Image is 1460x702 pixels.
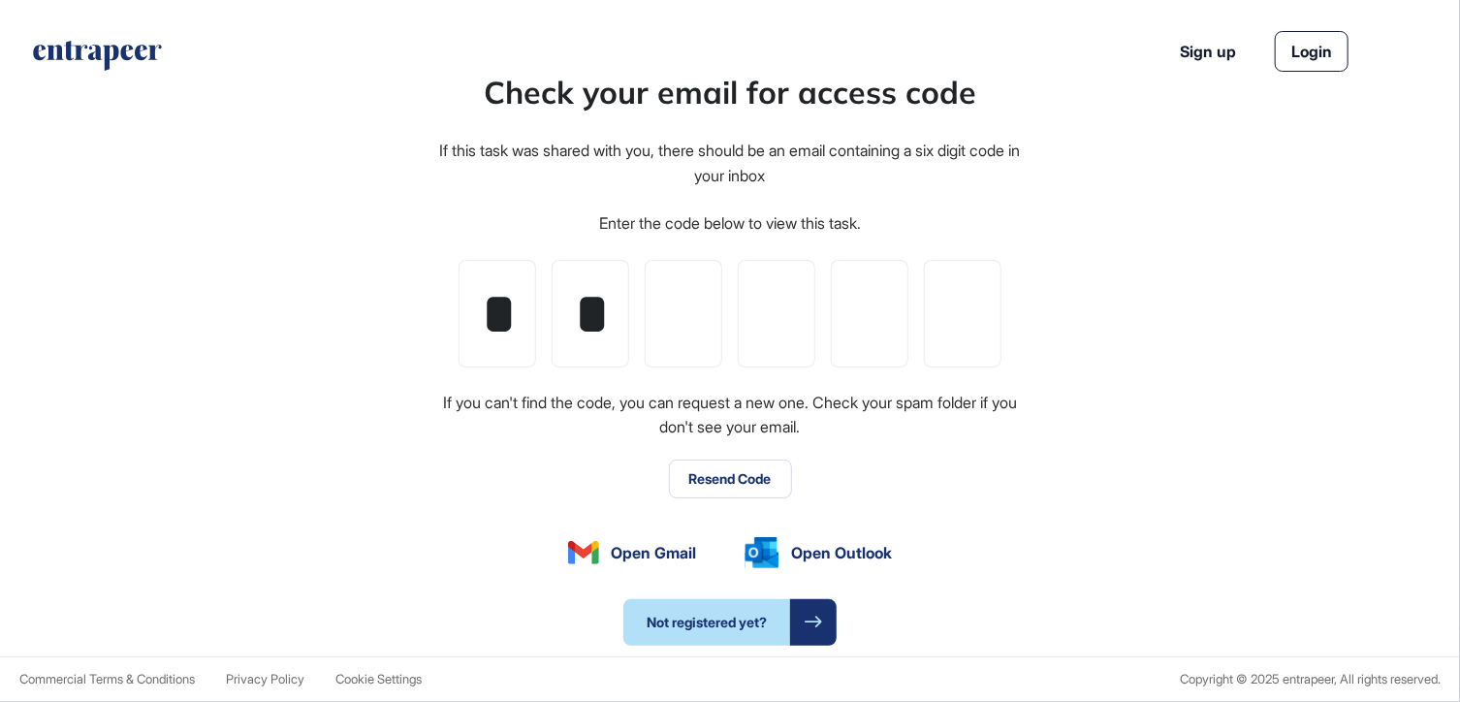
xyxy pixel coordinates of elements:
[791,541,892,564] span: Open Outlook
[1180,40,1236,63] a: Sign up
[611,541,696,564] span: Open Gmail
[745,537,892,568] a: Open Outlook
[1275,31,1349,72] a: Login
[226,672,304,686] a: Privacy Policy
[669,460,792,498] button: Resend Code
[335,672,422,686] a: Cookie Settings
[568,541,696,564] a: Open Gmail
[623,599,790,646] span: Not registered yet?
[437,139,1023,188] div: If this task was shared with you, there should be an email containing a six digit code in your inbox
[19,672,195,686] a: Commercial Terms & Conditions
[1180,672,1441,686] div: Copyright © 2025 entrapeer, All rights reserved.
[31,41,164,78] a: entrapeer-logo
[335,671,422,686] span: Cookie Settings
[437,391,1023,440] div: If you can't find the code, you can request a new one. Check your spam folder if you don't see yo...
[623,599,837,646] a: Not registered yet?
[599,211,861,237] div: Enter the code below to view this task.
